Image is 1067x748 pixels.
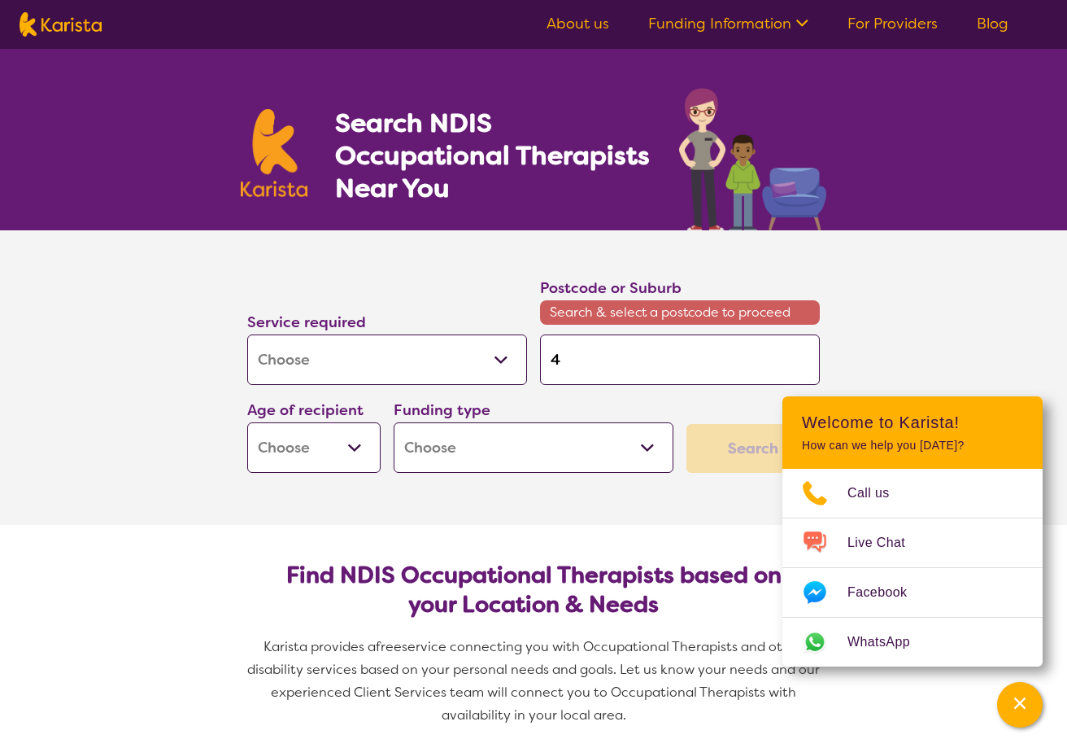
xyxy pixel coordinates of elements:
[648,14,808,33] a: Funding Information
[679,88,826,230] img: occupational-therapy
[376,638,402,655] span: free
[241,109,307,197] img: Karista logo
[540,278,682,298] label: Postcode or Suburb
[247,313,366,332] label: Service required
[540,300,820,325] span: Search & select a postcode to proceed
[802,439,1023,453] p: How can we help you [DATE]?
[802,413,1023,432] h2: Welcome to Karista!
[247,638,823,724] span: service connecting you with Occupational Therapists and other disability services based on your p...
[782,469,1043,667] ul: Choose channel
[782,618,1043,667] a: Web link opens in a new tab.
[847,14,938,33] a: For Providers
[247,400,364,420] label: Age of recipient
[847,531,925,555] span: Live Chat
[977,14,1008,33] a: Blog
[394,400,490,420] label: Funding type
[847,630,930,654] span: WhatsApp
[997,682,1043,728] button: Channel Menu
[540,335,820,385] input: Type
[782,396,1043,667] div: Channel Menu
[847,481,909,505] span: Call us
[547,14,609,33] a: About us
[20,12,102,37] img: Karista logo
[260,561,807,619] h2: Find NDIS Occupational Therapists based on your Location & Needs
[335,107,651,204] h1: Search NDIS Occupational Therapists Near You
[847,580,926,605] span: Facebook
[263,638,376,655] span: Karista provides a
